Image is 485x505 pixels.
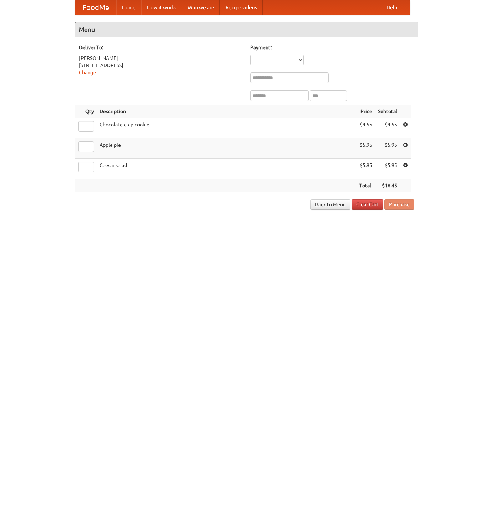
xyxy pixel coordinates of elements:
[97,118,357,138] td: Chocolate chip cookie
[97,105,357,118] th: Description
[97,138,357,159] td: Apple pie
[375,159,400,179] td: $5.95
[375,118,400,138] td: $4.55
[352,199,383,210] a: Clear Cart
[220,0,263,15] a: Recipe videos
[310,199,350,210] a: Back to Menu
[357,159,375,179] td: $5.95
[250,44,414,51] h5: Payment:
[381,0,403,15] a: Help
[375,138,400,159] td: $5.95
[97,159,357,179] td: Caesar salad
[357,105,375,118] th: Price
[75,105,97,118] th: Qty
[375,105,400,118] th: Subtotal
[75,22,418,37] h4: Menu
[357,138,375,159] td: $5.95
[116,0,141,15] a: Home
[384,199,414,210] button: Purchase
[357,118,375,138] td: $4.55
[375,179,400,192] th: $16.45
[79,62,243,69] div: [STREET_ADDRESS]
[79,44,243,51] h5: Deliver To:
[79,70,96,75] a: Change
[141,0,182,15] a: How it works
[79,55,243,62] div: [PERSON_NAME]
[75,0,116,15] a: FoodMe
[182,0,220,15] a: Who we are
[357,179,375,192] th: Total:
